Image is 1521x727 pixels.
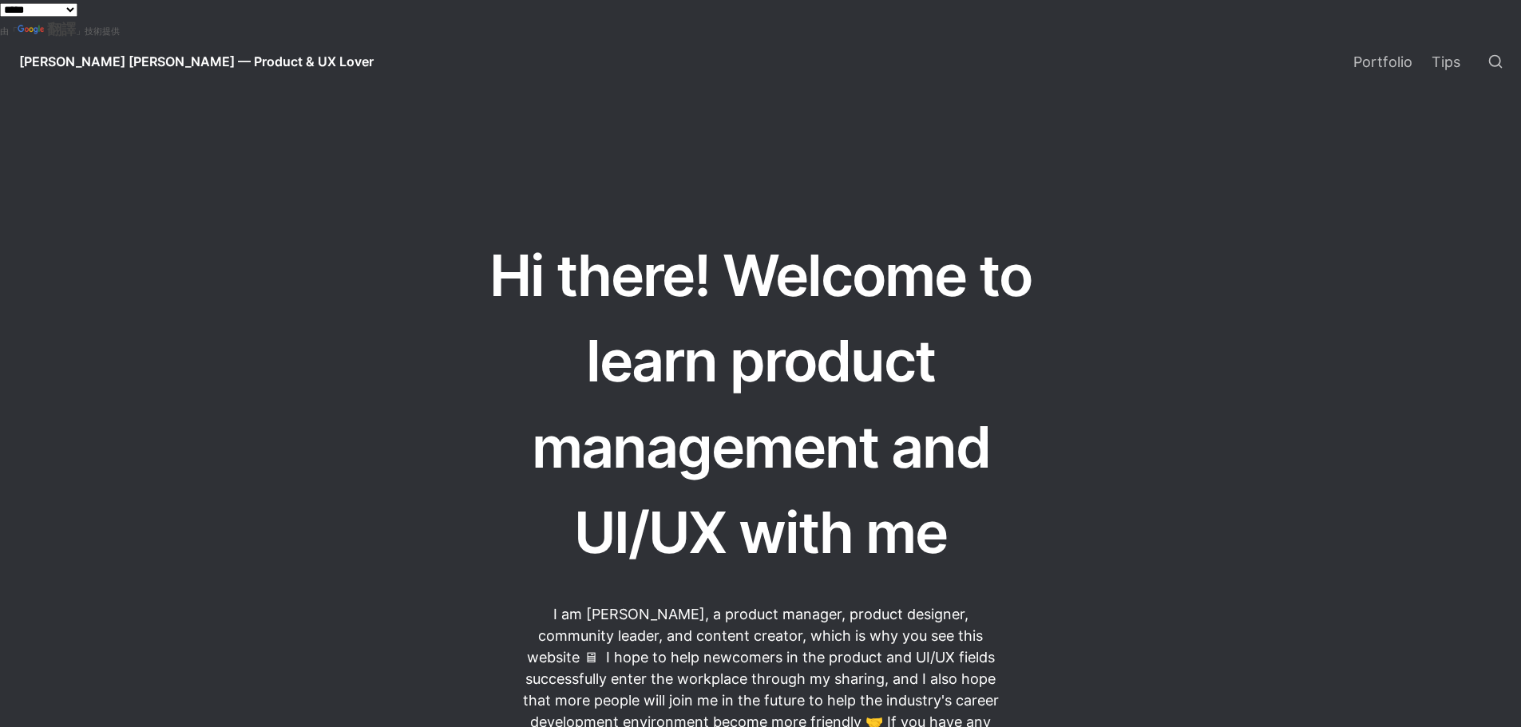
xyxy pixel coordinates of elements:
a: Tips [1422,39,1470,84]
h1: Hi there! Welcome to learn product management and UI/UX with me [457,231,1064,578]
a: Portfolio [1344,39,1422,84]
a: 翻譯 [18,21,76,38]
span: [PERSON_NAME] [PERSON_NAME] — Product & UX Lover [19,53,374,69]
a: [PERSON_NAME] [PERSON_NAME] — Product & UX Lover [6,39,386,84]
img: Google 翻譯 [18,25,47,36]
